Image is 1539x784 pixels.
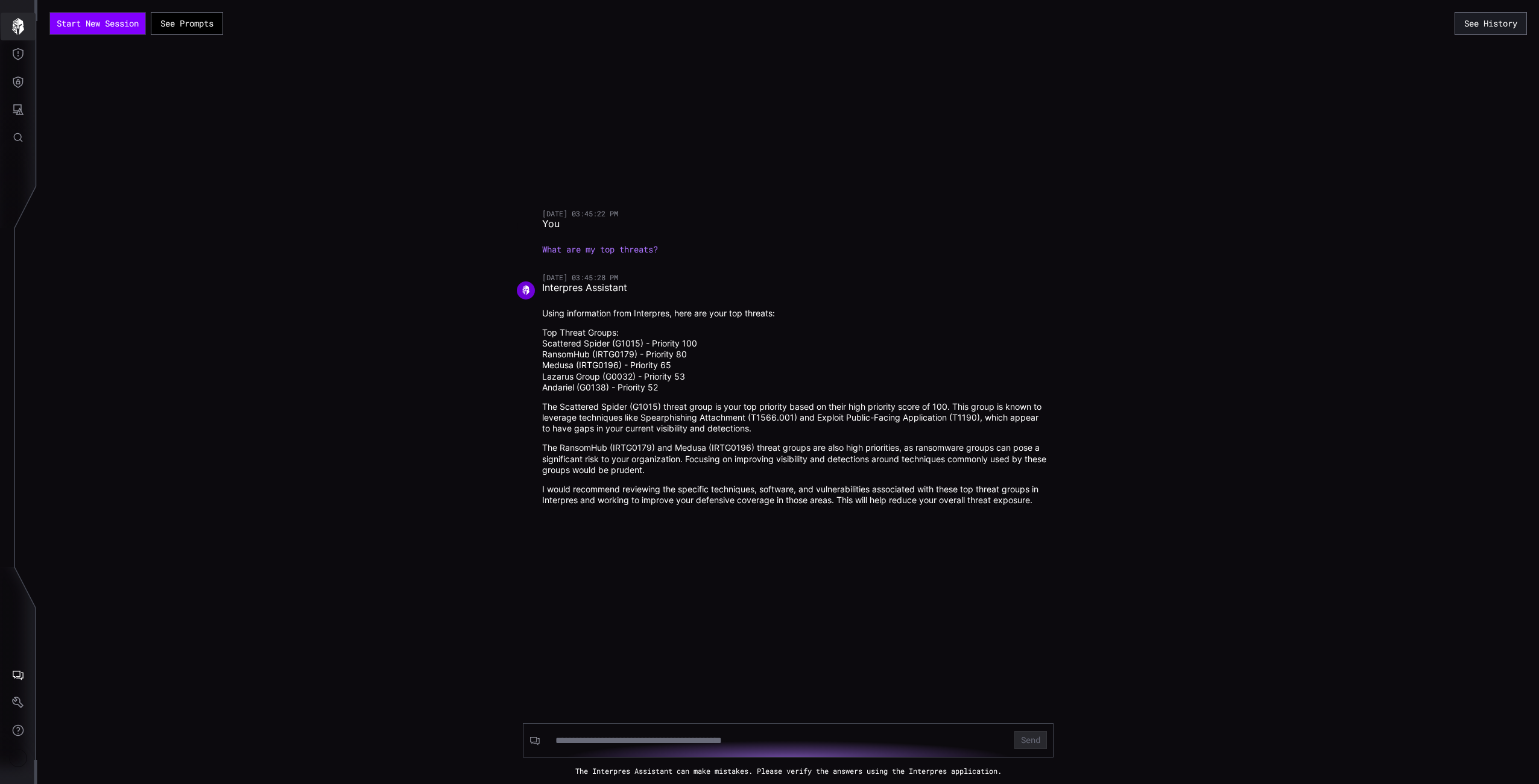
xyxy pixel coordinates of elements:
li: Andariel (G0138) - Priority 52 [542,382,1048,393]
li: Lazarus Group (G0032) - Priority 53 [542,371,1048,382]
p: Top Threat Groups: [542,327,1048,338]
p: The RansomHub (IRTG0179) and Medusa (IRTG0196) threat groups are also high priorities, as ransomw... [542,442,1048,475]
p: The Scattered Spider (G1015) threat group is your top priority based on their high priority score... [542,401,1048,434]
time: [DATE] 03:45:22 PM [542,209,618,218]
button: See History [1455,12,1527,35]
li: Scattered Spider (G1015) - Priority 100 [542,338,1048,349]
p: Using information from Interpres, here are your top threats: [542,308,1048,319]
li: Medusa (IRTG0196) - Priority 65 [542,360,1048,371]
time: [DATE] 03:45:28 PM [542,272,618,282]
button: Start New Session [50,13,145,34]
li: RansomHub (IRTG0179) - Priority 80 [542,349,1048,360]
button: Send [1014,731,1047,749]
div: The Interpres Assistant can make mistakes. Please verify the answers using the Interpres applicat... [523,767,1054,775]
span: You [542,218,560,236]
p: What are my top threats? [542,244,1048,255]
p: I would recommend reviewing the specific techniques, software, and vulnerabilities associated wit... [542,484,1048,506]
a: Start New Session [49,12,146,35]
span: Interpres Assistant [542,281,627,299]
button: See Prompts [151,12,223,35]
